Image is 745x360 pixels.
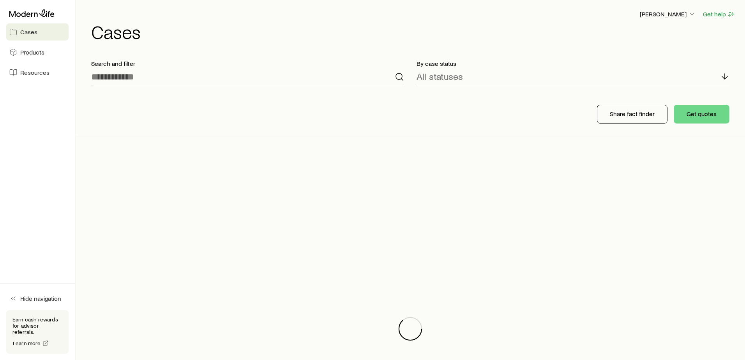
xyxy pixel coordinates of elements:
span: Hide navigation [20,295,61,302]
button: Share fact finder [597,105,667,124]
p: All statuses [417,71,463,82]
button: Get help [703,10,736,19]
p: Search and filter [91,60,404,67]
span: Resources [20,69,49,76]
span: Cases [20,28,37,36]
p: Share fact finder [610,110,655,118]
p: Earn cash rewards for advisor referrals. [12,316,62,335]
div: Earn cash rewards for advisor referrals.Learn more [6,310,69,354]
a: Cases [6,23,69,41]
span: Learn more [13,341,41,346]
button: [PERSON_NAME] [639,10,696,19]
p: By case status [417,60,729,67]
h1: Cases [91,22,736,41]
p: [PERSON_NAME] [640,10,696,18]
a: Products [6,44,69,61]
a: Resources [6,64,69,81]
button: Get quotes [674,105,729,124]
span: Products [20,48,44,56]
button: Hide navigation [6,290,69,307]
